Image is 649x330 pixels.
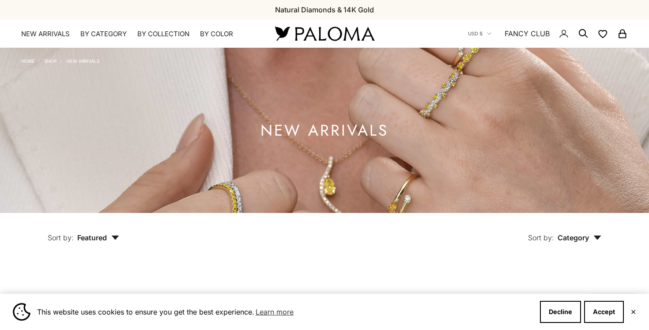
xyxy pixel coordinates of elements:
[540,301,581,323] button: Decline
[21,58,34,64] a: Home
[67,58,99,64] a: NEW ARRIVALS
[528,233,554,242] span: Sort by:
[200,30,233,38] summary: By Color
[505,28,550,39] a: FANCY CLUB
[468,19,628,48] nav: Secondary navigation
[468,30,491,38] button: USD $
[137,30,189,38] summary: By Collection
[80,30,127,38] summary: By Category
[254,305,295,319] a: Learn more
[260,125,389,136] h1: NEW ARRIVALS
[21,30,70,38] a: NEW ARRIVALS
[508,213,622,250] button: Sort by: Category
[45,58,57,64] a: Shop
[48,233,74,242] span: Sort by:
[27,213,140,250] button: Sort by: Featured
[275,4,374,15] p: Natural Diamonds & 14K Gold
[630,309,636,315] button: Close
[584,301,624,323] button: Accept
[468,30,483,38] span: USD $
[77,233,119,242] span: Featured
[558,233,601,242] span: Category
[21,30,254,38] nav: Primary navigation
[13,303,30,321] img: Cookie banner
[37,305,533,319] span: This website uses cookies to ensure you get the best experience.
[21,57,99,64] nav: Breadcrumb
